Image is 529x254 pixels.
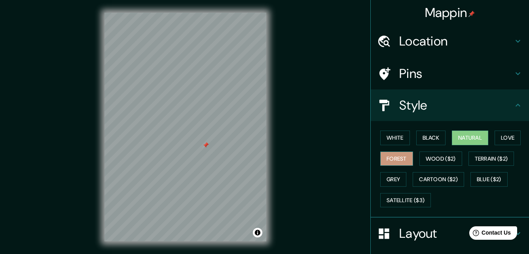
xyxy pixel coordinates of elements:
button: Grey [380,172,406,187]
h4: Pins [399,66,513,82]
h4: Style [399,97,513,113]
div: Location [371,25,529,57]
button: Satellite ($3) [380,193,431,208]
img: pin-icon.png [468,11,475,17]
button: Cartoon ($2) [413,172,464,187]
canvas: Map [104,13,266,241]
button: Blue ($2) [470,172,508,187]
button: Natural [452,131,488,145]
div: Layout [371,218,529,249]
div: Pins [371,58,529,89]
button: Toggle attribution [253,228,262,237]
button: White [380,131,410,145]
button: Terrain ($2) [468,152,514,166]
button: Forest [380,152,413,166]
button: Love [495,131,521,145]
h4: Layout [399,226,513,241]
div: Style [371,89,529,121]
h4: Location [399,33,513,49]
button: Wood ($2) [419,152,462,166]
button: Black [416,131,446,145]
h4: Mappin [425,5,475,21]
iframe: Help widget launcher [459,223,520,245]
